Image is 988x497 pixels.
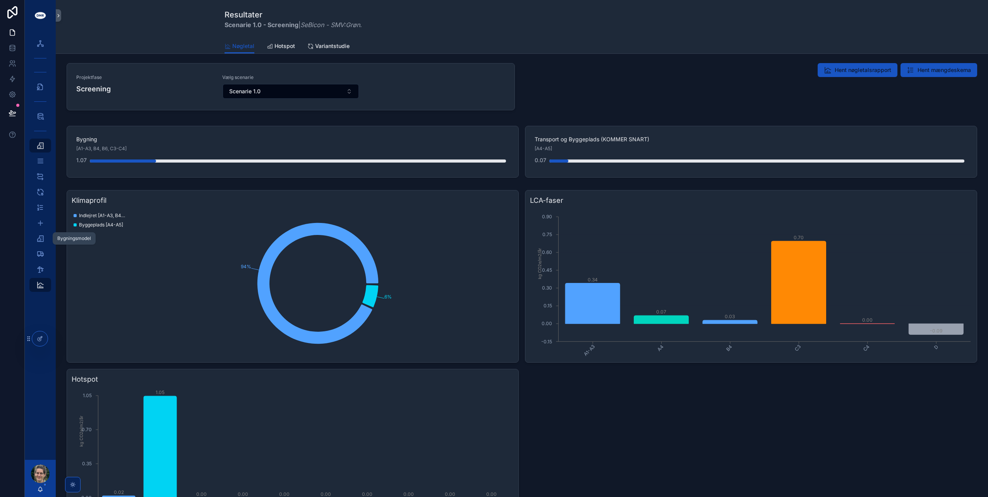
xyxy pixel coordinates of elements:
tspan: 1.05 [83,392,92,398]
tspan: 0.70 [82,427,92,432]
a: Variantstudie [307,39,350,55]
tspan: 0.02 [114,489,124,495]
tspan: 0.00 [238,491,248,497]
span: Bygning [76,135,509,143]
tspan: 0.75 [542,231,552,237]
span: Scenarie 1.0 [229,87,261,95]
div: scrollable content [25,31,56,302]
tspan: -0.09 [930,328,942,334]
img: App logo [34,9,46,22]
h3: Hotspot [72,374,514,385]
tspan: 6% [384,294,392,300]
tspan: A4 [656,344,665,352]
div: chart [530,209,972,358]
span: Hent nøgletalsrapport [835,66,891,74]
tspan: 0.00 [486,491,497,497]
tspan: A1-A3 [583,344,596,357]
tspan: 0.00 [542,320,552,326]
button: Hent nøgletalsrapport [818,63,897,77]
tspan: 0.34 [588,277,598,283]
em: SeBicon - SMV:Grøn [300,21,360,29]
tspan: C4 [862,344,871,353]
tspan: B4 [725,344,733,352]
h4: Screening [76,84,213,94]
tspan: 0.00 [321,491,331,497]
a: Nøgletal [225,39,254,54]
tspan: 0.90 [542,214,552,219]
strong: Scenarie 1.0 - Screening [225,21,298,29]
span: Byggeplads [A4-A5] [79,222,123,228]
tspan: 94% [241,264,251,269]
span: | . [225,20,362,29]
tspan: 0.15 [544,303,552,308]
tspan: 0.00 [196,491,207,497]
span: Indlejret [A1-A3, B4, C3-C4] [79,213,125,219]
tspan: 0.03 [725,314,735,319]
tspan: 0.45 [542,267,552,273]
h3: Klimaprofil [72,195,514,206]
tspan: 0.70 [794,235,804,240]
span: Hent mængdeskema [918,66,971,74]
tspan: 0.30 [542,285,552,291]
tspan: 0.60 [542,249,552,255]
button: Select Button [223,84,358,99]
div: 0.07 [535,153,546,168]
tspan: 0.00 [362,491,372,497]
tspan: kg CO2e/m2/år [79,416,84,447]
div: 1.07 [76,153,87,168]
tspan: 0.00 [862,317,873,323]
h3: LCA-faser [530,195,972,206]
span: Nøgletal [232,42,254,50]
span: Variantstudie [315,42,350,50]
tspan: 0.00 [403,491,414,497]
span: Transport og Byggeplads (KOMMER SNART) [535,135,967,143]
span: [A4-A5] [535,146,552,152]
div: Bygningsmodel [57,235,91,242]
tspan: D [933,344,939,350]
a: Hotspot [267,39,295,55]
button: Hent mængdeskema [901,63,977,77]
span: Hotspot [274,42,295,50]
h1: Resultater [225,9,362,20]
tspan: 0.07 [656,309,666,315]
tspan: C3 [794,344,802,352]
div: chart [72,209,514,358]
tspan: 0.35 [82,461,92,466]
span: Projektfase [76,74,213,81]
span: [A1-A3, B4, B6, C3-C4] [76,146,127,152]
span: Vælg scenarie [222,74,359,81]
tspan: kg CO2e/m2/år [537,248,542,279]
tspan: 0.00 [445,491,455,497]
tspan: -0.15 [541,339,552,344]
tspan: 0.00 [279,491,290,497]
tspan: 1.05 [156,389,165,395]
